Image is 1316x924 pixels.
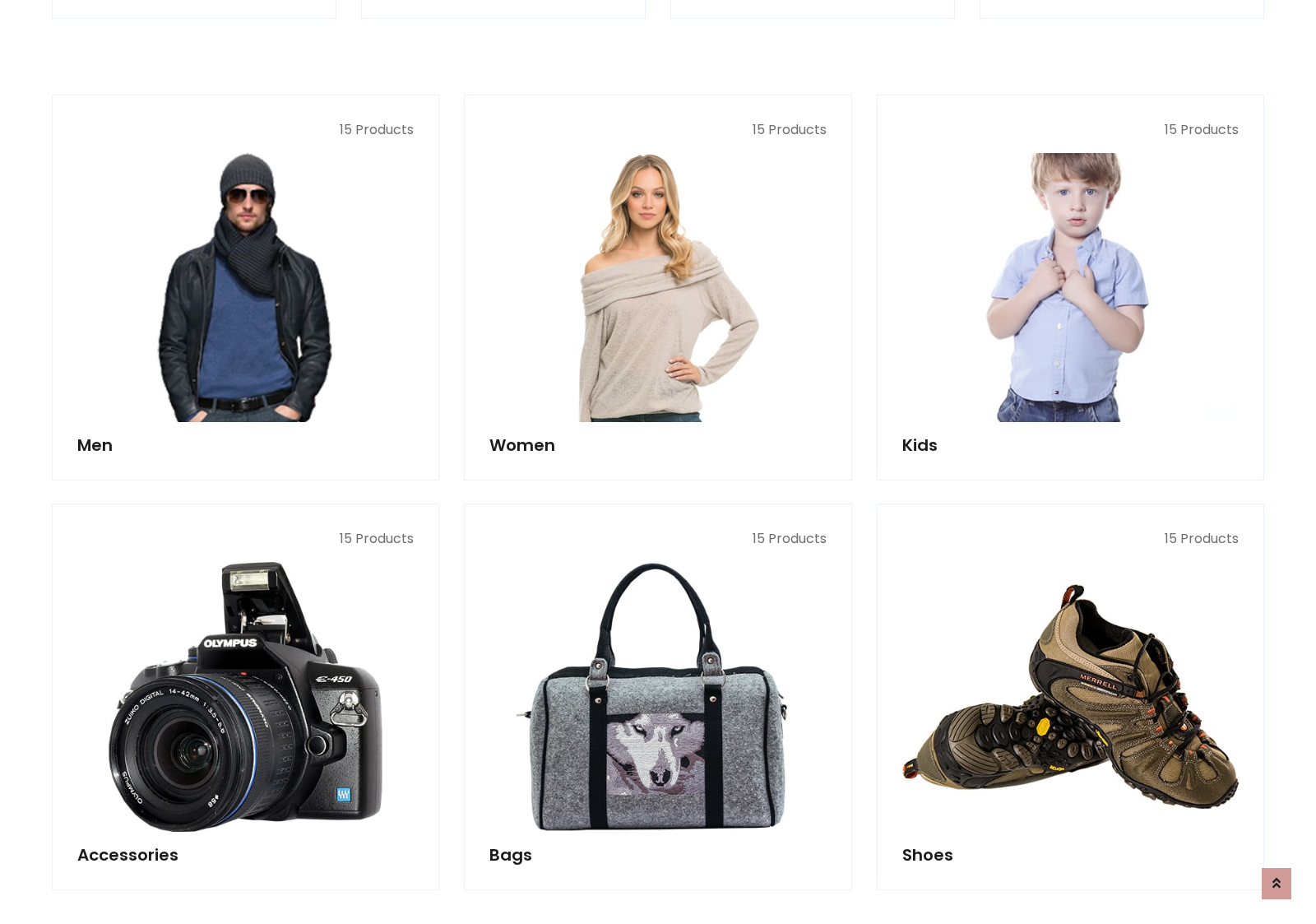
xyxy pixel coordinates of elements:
[77,120,414,140] p: 15 Products
[489,845,826,865] h5: Bags
[902,845,1239,865] h5: Shoes
[902,435,1239,455] h5: Kids
[902,120,1239,140] p: 15 Products
[489,435,826,455] h5: Women
[489,529,826,549] p: 15 Products
[489,120,826,140] p: 15 Products
[902,529,1239,549] p: 15 Products
[77,435,414,455] h5: Men
[77,845,414,865] h5: Accessories
[77,529,414,549] p: 15 Products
